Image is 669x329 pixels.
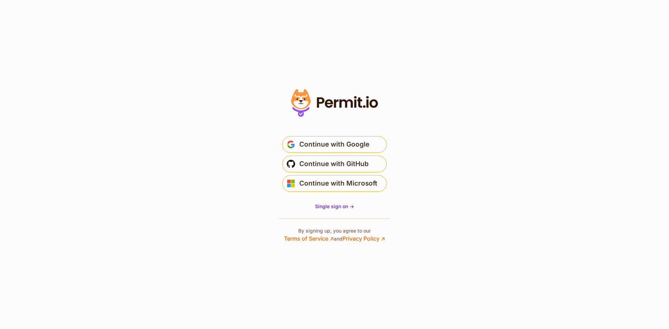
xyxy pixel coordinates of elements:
a: Privacy Policy ↗ [343,235,385,242]
a: Single sign on -> [315,203,354,210]
a: Terms of Service ↗ [284,235,334,242]
span: Continue with Google [299,139,369,150]
p: By signing up, you agree to our and [284,227,385,243]
span: Single sign on -> [315,203,354,209]
button: Continue with Microsoft [282,175,387,192]
button: Continue with Google [282,136,387,153]
button: Continue with GitHub [282,156,387,172]
span: Continue with Microsoft [299,178,377,189]
span: Continue with GitHub [299,158,369,170]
